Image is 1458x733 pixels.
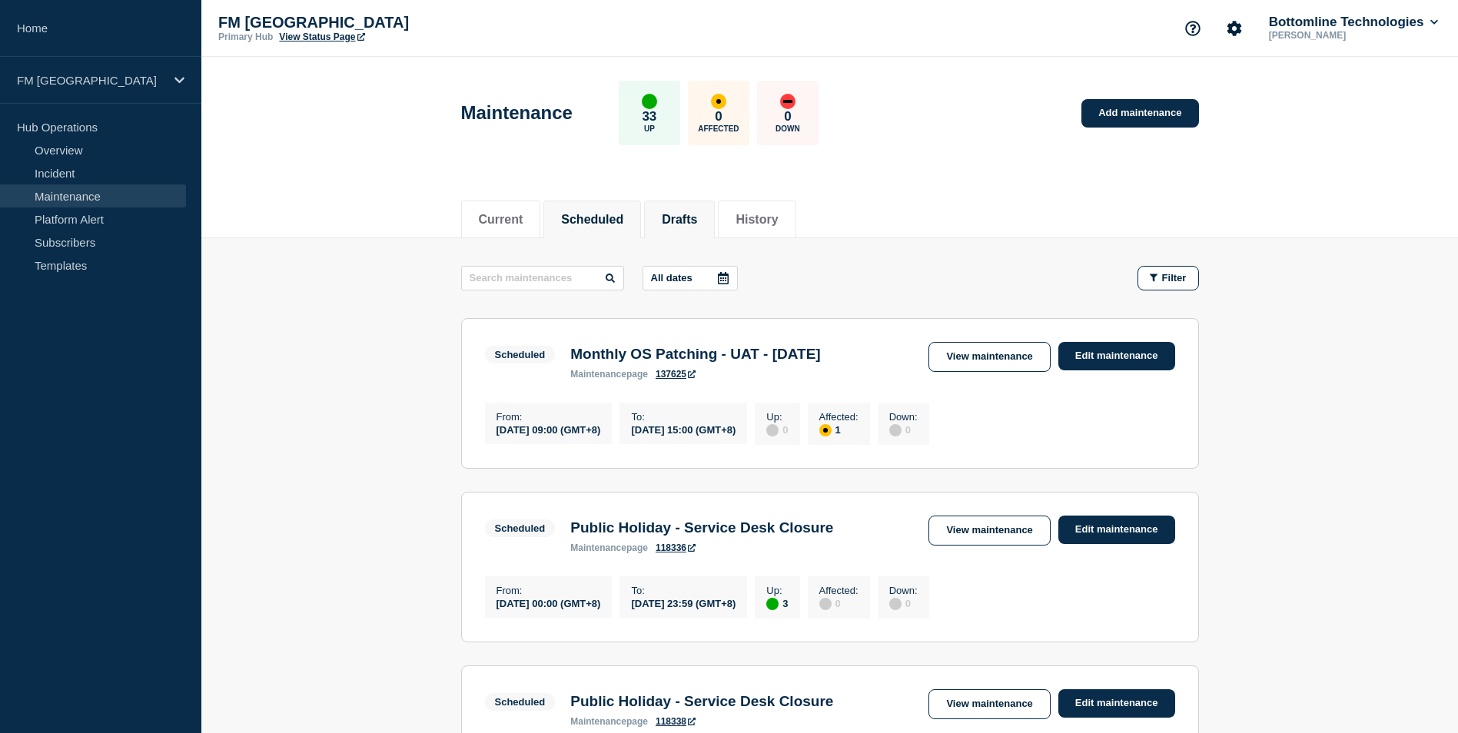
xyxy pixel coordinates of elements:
h3: Public Holiday - Service Desk Closure [570,693,833,710]
div: 0 [889,423,918,436]
p: 33 [642,109,656,124]
div: [DATE] 15:00 (GMT+8) [631,423,736,436]
div: disabled [819,598,832,610]
span: maintenance [570,716,626,727]
div: 1 [819,423,859,436]
div: 0 [766,423,788,436]
div: up [642,94,657,109]
a: 118338 [656,716,696,727]
p: page [570,716,648,727]
div: Scheduled [495,522,546,534]
button: Account settings [1218,12,1250,45]
p: Down : [889,585,918,596]
div: 0 [819,596,859,610]
div: 0 [889,596,918,610]
button: Drafts [662,213,697,227]
div: disabled [889,424,902,436]
button: History [736,213,778,227]
button: All dates [643,266,738,290]
div: disabled [766,424,779,436]
button: Current [479,213,523,227]
input: Search maintenances [461,266,624,290]
div: affected [711,94,726,109]
a: View Status Page [279,32,364,42]
h3: Monthly OS Patching - UAT - [DATE] [570,346,820,363]
p: Down [775,124,800,133]
p: [PERSON_NAME] [1266,30,1426,41]
button: Bottomline Technologies [1266,15,1441,30]
span: Filter [1162,272,1187,284]
a: Add maintenance [1081,99,1198,128]
a: Edit maintenance [1058,689,1175,718]
div: affected [819,424,832,436]
a: Edit maintenance [1058,516,1175,544]
button: Filter [1138,266,1199,290]
span: maintenance [570,542,626,553]
button: Scheduled [561,213,623,227]
p: All dates [651,272,692,284]
p: FM [GEOGRAPHIC_DATA] [17,74,164,87]
p: To : [631,585,736,596]
p: page [570,369,648,380]
p: Up [644,124,655,133]
div: [DATE] 00:00 (GMT+8) [497,596,601,609]
a: 137625 [656,369,696,380]
a: 118336 [656,542,696,553]
a: View maintenance [928,689,1050,719]
div: up [766,598,779,610]
div: disabled [889,598,902,610]
a: View maintenance [928,342,1050,372]
h3: Public Holiday - Service Desk Closure [570,519,833,536]
p: Primary Hub [218,32,273,42]
a: Edit maintenance [1058,342,1175,370]
p: 0 [715,109,722,124]
p: FM [GEOGRAPHIC_DATA] [218,14,526,32]
p: Affected : [819,585,859,596]
p: Up : [766,585,788,596]
p: 0 [784,109,791,124]
div: [DATE] 09:00 (GMT+8) [497,423,601,436]
div: [DATE] 23:59 (GMT+8) [631,596,736,609]
p: From : [497,411,601,423]
p: page [570,542,648,553]
div: 3 [766,596,788,610]
span: maintenance [570,369,626,380]
a: View maintenance [928,516,1050,546]
p: Down : [889,411,918,423]
div: Scheduled [495,349,546,360]
div: down [780,94,795,109]
p: From : [497,585,601,596]
button: Support [1177,12,1209,45]
p: Affected : [819,411,859,423]
div: Scheduled [495,696,546,708]
h1: Maintenance [461,102,573,124]
p: To : [631,411,736,423]
p: Affected [698,124,739,133]
p: Up : [766,411,788,423]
